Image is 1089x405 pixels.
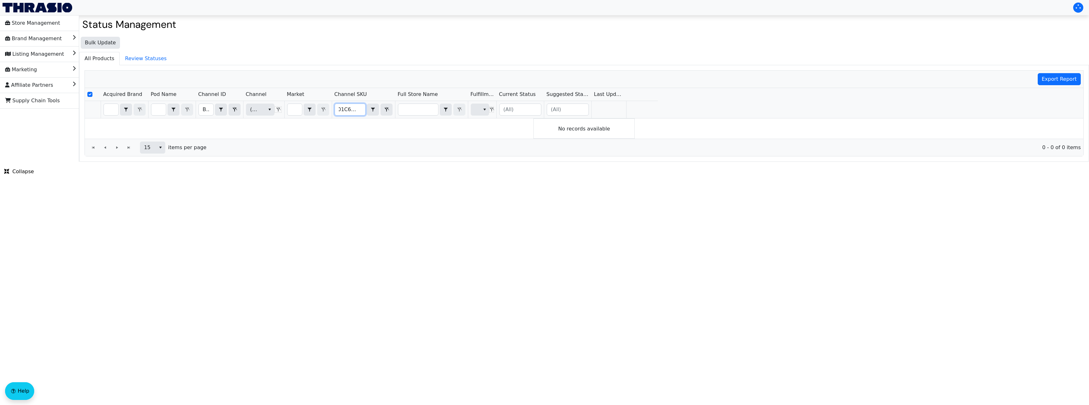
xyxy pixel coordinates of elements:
span: Page size [140,142,165,154]
span: Channel [246,91,267,98]
span: Channel SKU [334,91,367,98]
button: Export Report [1038,73,1081,85]
span: Export Report [1042,75,1077,83]
span: Listing Management [5,49,64,59]
button: select [156,142,165,153]
span: Choose Operator [304,104,316,116]
span: Choose Operator [167,104,179,116]
button: select [304,104,315,115]
button: Help floatingactionbutton [5,382,34,400]
th: Filter [101,101,148,118]
span: Last Update [594,91,624,98]
input: Select Row [87,92,92,97]
th: Filter [196,101,243,118]
span: Choose Operator [120,104,132,116]
input: Filter [104,104,118,115]
button: Clear [381,104,393,116]
button: select [480,104,489,115]
span: Choose Operator [215,104,227,116]
span: 0 - 0 of 0 items [211,144,1081,151]
span: Brand Management [5,34,62,44]
th: Filter [544,101,591,118]
span: Supply Chain Tools [5,96,60,106]
button: select [265,104,274,115]
input: (All) [547,104,589,115]
span: items per page [168,144,206,151]
th: Filter [496,101,544,118]
th: Filter [332,101,395,118]
span: Choose Operator [367,104,379,116]
input: (All) [500,104,541,115]
span: Suggested Status [546,91,589,98]
span: Store Management [5,18,60,28]
span: (All) [250,106,260,113]
span: Choose Operator [440,104,452,116]
span: Full Store Name [398,91,438,98]
th: Filter [395,101,468,118]
span: All Products [79,52,119,65]
div: No records available [533,118,635,139]
input: Filter [151,104,166,115]
span: Marketing [5,65,37,75]
span: Fulfillment [470,91,494,98]
input: Filter [199,104,213,115]
input: Filter [335,104,365,115]
span: Collapse [4,168,34,175]
div: Page 1 of 0 [85,139,1083,156]
button: Bulk Update [81,37,120,49]
span: Affiliate Partners [5,80,53,90]
th: Filter [468,101,496,118]
span: Bulk Update [85,39,116,47]
th: Filter [148,101,196,118]
h2: Status Management [82,18,1086,30]
span: Channel ID [198,91,226,98]
input: Filter [287,104,302,115]
span: Pod Name [151,91,176,98]
span: Acquired Brand [103,91,142,98]
span: Current Status [499,91,536,98]
th: Filter [243,101,284,118]
button: select [120,104,132,115]
span: Market [287,91,304,98]
span: Review Statuses [120,52,172,65]
input: Filter [398,104,438,115]
button: select [440,104,451,115]
th: Filter [284,101,332,118]
button: select [215,104,227,115]
button: select [367,104,379,115]
button: select [168,104,179,115]
button: Clear [229,104,241,116]
span: 15 [144,144,152,151]
img: Thrasio Logo [3,3,72,12]
span: Help [18,387,29,395]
